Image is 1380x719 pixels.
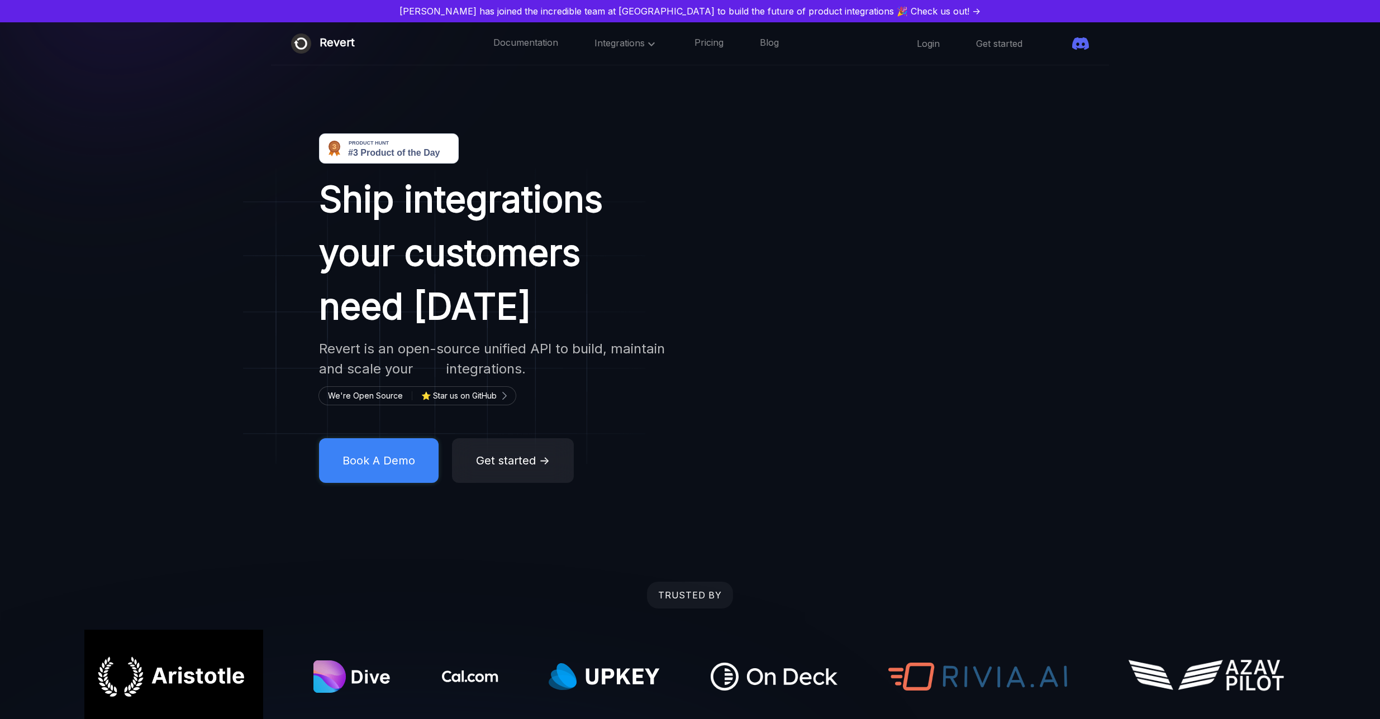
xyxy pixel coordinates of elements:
[452,438,574,483] button: Get started →
[291,33,311,54] img: Revert logo
[594,37,658,49] span: Integrations
[694,36,724,51] a: Pricing
[760,36,779,51] a: Blog
[319,438,439,483] button: Book A Demo
[313,660,392,693] img: Dive
[319,339,670,379] h2: Revert is an open-source unified API to build, maintain and scale your integrations.
[243,169,645,464] img: image
[421,389,506,402] a: ⭐ Star us on GitHub
[4,4,1376,18] a: [PERSON_NAME] has joined the incredible team at [GEOGRAPHIC_DATA] to build the future of product ...
[319,133,459,164] img: Revert - Open-source unified API to build product integrations | Product Hunt
[976,37,1022,50] a: Get started
[1117,649,1296,700] img: Azav Pilot
[442,670,498,683] img: Cal.com logo
[493,36,558,51] a: Documentation
[1117,649,1296,703] a: Azav Pilot
[711,663,838,691] img: OnDeck
[320,33,355,54] div: Revert
[888,663,1067,691] img: Rivia.ai
[647,582,733,608] div: TRUSTED BY
[549,649,660,704] img: Upkey.com
[319,172,670,333] h1: Ship integrations your customers need [DATE]
[917,37,940,50] a: Login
